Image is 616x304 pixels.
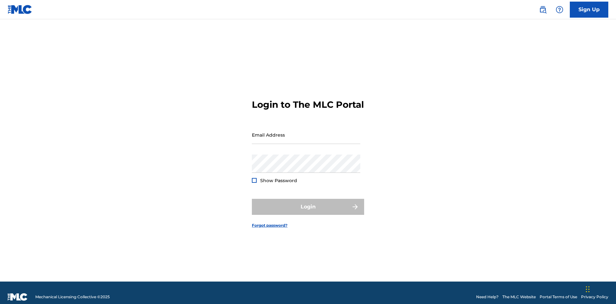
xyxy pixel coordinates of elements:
[252,223,287,228] a: Forgot password?
[584,273,616,304] iframe: Chat Widget
[581,294,608,300] a: Privacy Policy
[570,2,608,18] a: Sign Up
[540,294,577,300] a: Portal Terms of Use
[260,178,297,183] span: Show Password
[553,3,566,16] div: Help
[476,294,499,300] a: Need Help?
[8,5,32,14] img: MLC Logo
[556,6,563,13] img: help
[502,294,536,300] a: The MLC Website
[8,293,28,301] img: logo
[586,280,590,299] div: Drag
[35,294,110,300] span: Mechanical Licensing Collective © 2025
[539,6,547,13] img: search
[536,3,549,16] a: Public Search
[252,99,364,110] h3: Login to The MLC Portal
